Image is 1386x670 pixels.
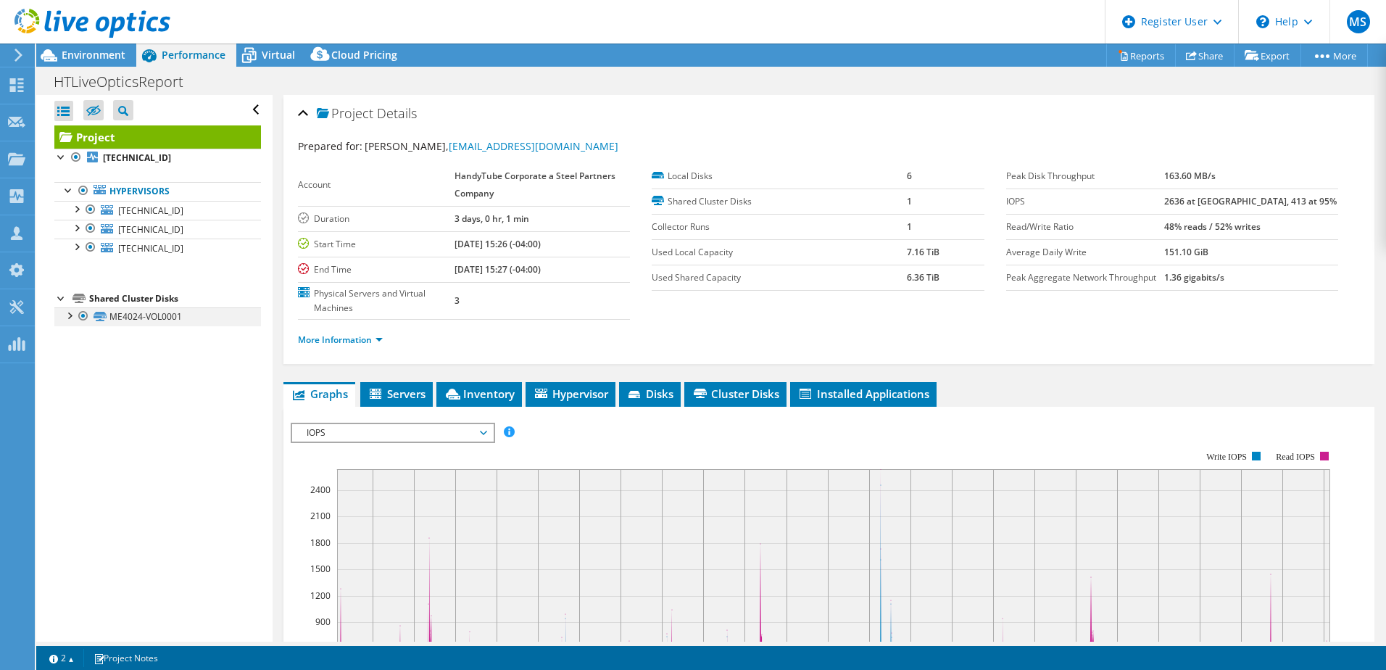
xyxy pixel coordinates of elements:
[118,223,183,236] span: [TECHNICAL_ID]
[797,386,929,401] span: Installed Applications
[310,590,331,602] text: 1200
[626,386,673,401] span: Disks
[692,386,779,401] span: Cluster Disks
[310,563,331,575] text: 1500
[47,74,206,90] h1: HTLiveOpticsReport
[298,286,455,315] label: Physical Servers and Virtual Machines
[310,537,331,549] text: 1800
[1234,44,1301,67] a: Export
[455,294,460,307] b: 3
[365,139,618,153] span: [PERSON_NAME],
[39,649,84,667] a: 2
[1300,44,1368,67] a: More
[1256,15,1269,28] svg: \n
[298,139,362,153] label: Prepared for:
[377,104,417,122] span: Details
[1006,245,1165,260] label: Average Daily Write
[54,125,261,149] a: Project
[1006,169,1165,183] label: Peak Disk Throughput
[368,386,426,401] span: Servers
[54,239,261,257] a: [TECHNICAL_ID]
[103,152,171,164] b: [TECHNICAL_ID]
[54,182,261,201] a: Hypervisors
[83,649,168,667] a: Project Notes
[1164,170,1216,182] b: 163.60 MB/s
[652,169,906,183] label: Local Disks
[455,170,615,199] b: HandyTube Corporate a Steel Partners Company
[1164,220,1261,233] b: 48% reads / 52% writes
[455,263,541,276] b: [DATE] 15:27 (-04:00)
[310,510,331,522] text: 2100
[907,195,912,207] b: 1
[652,220,906,234] label: Collector Runs
[298,262,455,277] label: End Time
[1006,194,1165,209] label: IOPS
[291,386,348,401] span: Graphs
[317,107,373,121] span: Project
[298,237,455,252] label: Start Time
[652,270,906,285] label: Used Shared Capacity
[315,616,331,628] text: 900
[533,386,608,401] span: Hypervisor
[449,139,618,153] a: [EMAIL_ADDRESS][DOMAIN_NAME]
[310,484,331,496] text: 2400
[1006,270,1165,285] label: Peak Aggregate Network Throughput
[54,149,261,167] a: [TECHNICAL_ID]
[118,242,183,255] span: [TECHNICAL_ID]
[54,307,261,326] a: ME4024-VOL0001
[455,212,529,225] b: 3 days, 0 hr, 1 min
[162,48,225,62] span: Performance
[54,220,261,239] a: [TECHNICAL_ID]
[118,204,183,217] span: [TECHNICAL_ID]
[652,194,906,209] label: Shared Cluster Disks
[299,424,486,442] span: IOPS
[1164,246,1208,258] b: 151.10 GiB
[262,48,295,62] span: Virtual
[1347,10,1370,33] span: MS
[907,271,939,284] b: 6.36 TiB
[455,238,541,250] b: [DATE] 15:26 (-04:00)
[1175,44,1234,67] a: Share
[444,386,515,401] span: Inventory
[54,201,261,220] a: [TECHNICAL_ID]
[331,48,397,62] span: Cloud Pricing
[62,48,125,62] span: Environment
[298,334,383,346] a: More Information
[1164,195,1337,207] b: 2636 at [GEOGRAPHIC_DATA], 413 at 95%
[298,178,455,192] label: Account
[907,170,912,182] b: 6
[907,246,939,258] b: 7.16 TiB
[1164,271,1224,284] b: 1.36 gigabits/s
[1106,44,1176,67] a: Reports
[1206,452,1247,462] text: Write IOPS
[89,290,261,307] div: Shared Cluster Disks
[652,245,906,260] label: Used Local Capacity
[1276,452,1315,462] text: Read IOPS
[1006,220,1165,234] label: Read/Write Ratio
[907,220,912,233] b: 1
[298,212,455,226] label: Duration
